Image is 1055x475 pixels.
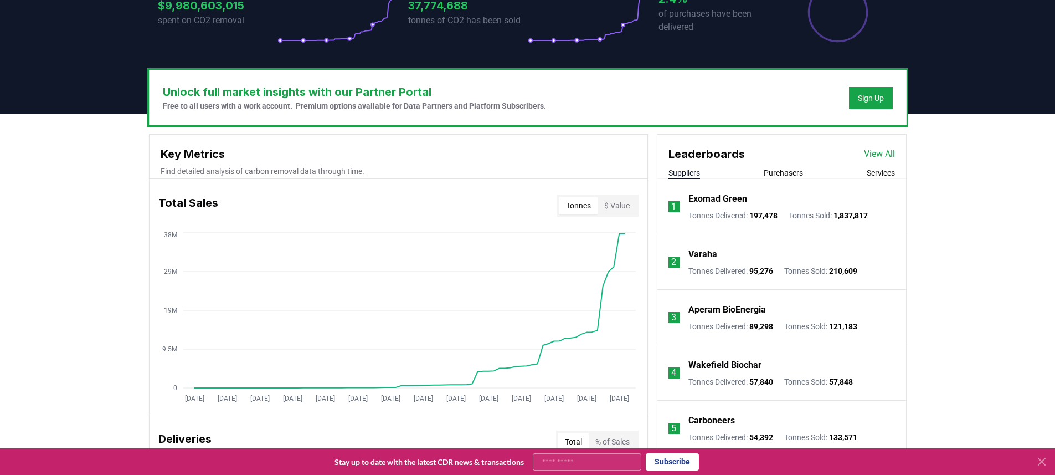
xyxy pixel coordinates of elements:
[784,376,853,387] p: Tonnes Sold :
[558,433,589,451] button: Total
[589,433,636,451] button: % of Sales
[688,376,773,387] p: Tonnes Delivered :
[867,167,895,178] button: Services
[688,248,717,261] a: Varaha
[688,303,766,316] a: Aperam BioEnergia
[668,167,700,178] button: Suppliers
[250,395,269,402] tspan: [DATE]
[858,93,884,104] a: Sign Up
[158,14,277,27] p: spent on CO2 removal
[784,265,857,277] p: Tonnes Sold :
[671,366,676,380] p: 4
[671,256,676,269] p: 2
[577,395,596,402] tspan: [DATE]
[609,395,629,402] tspan: [DATE]
[829,267,857,275] span: 210,609
[164,307,177,314] tspan: 19M
[217,395,236,402] tspan: [DATE]
[749,433,773,442] span: 54,392
[158,431,212,453] h3: Deliveries
[688,359,761,372] a: Wakefield Biochar
[161,146,636,162] h3: Key Metrics
[658,7,778,34] p: of purchases have been delivered
[864,147,895,161] a: View All
[163,84,546,100] h3: Unlock full market insights with our Partner Portal
[173,384,177,392] tspan: 0
[784,321,857,332] p: Tonnes Sold :
[764,167,803,178] button: Purchasers
[833,211,868,220] span: 1,837,817
[688,192,747,206] a: Exomad Green
[164,268,177,275] tspan: 29M
[688,321,773,332] p: Tonnes Delivered :
[829,433,857,442] span: 133,571
[184,395,204,402] tspan: [DATE]
[668,146,745,162] h3: Leaderboards
[749,211,778,220] span: 197,478
[671,200,676,213] p: 1
[829,377,853,386] span: 57,848
[315,395,334,402] tspan: [DATE]
[161,166,636,177] p: Find detailed analysis of carbon removal data through time.
[282,395,302,402] tspan: [DATE]
[408,14,528,27] p: tonnes of CO2 has been sold
[598,197,636,214] button: $ Value
[164,231,177,239] tspan: 38M
[671,311,676,324] p: 3
[163,100,546,111] p: Free to all users with a work account. Premium options available for Data Partners and Platform S...
[380,395,400,402] tspan: [DATE]
[784,432,857,443] p: Tonnes Sold :
[478,395,498,402] tspan: [DATE]
[559,197,598,214] button: Tonnes
[688,265,773,277] p: Tonnes Delivered :
[511,395,531,402] tspan: [DATE]
[749,322,773,331] span: 89,298
[749,377,773,386] span: 57,840
[413,395,433,402] tspan: [DATE]
[849,87,893,109] button: Sign Up
[688,414,735,427] a: Carboneers
[671,422,676,435] p: 5
[158,195,218,217] h3: Total Sales
[688,432,773,443] p: Tonnes Delivered :
[688,210,778,221] p: Tonnes Delivered :
[829,322,857,331] span: 121,183
[789,210,868,221] p: Tonnes Sold :
[162,345,177,353] tspan: 9.5M
[544,395,563,402] tspan: [DATE]
[446,395,465,402] tspan: [DATE]
[749,267,773,275] span: 95,276
[348,395,367,402] tspan: [DATE]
